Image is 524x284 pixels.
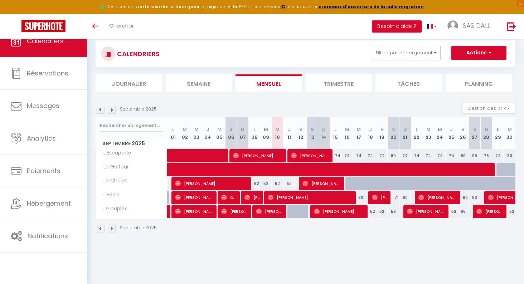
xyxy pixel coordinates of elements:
[469,117,480,149] th: 27
[388,117,399,149] th: 20
[457,191,469,204] div: 80
[451,46,506,60] button: Actions
[372,46,441,60] button: Filtrer par hébergement
[295,117,306,149] th: 12
[341,117,353,149] th: 16
[485,126,488,133] abbr: D
[504,205,515,218] div: 52
[457,149,469,162] div: 89
[418,191,457,204] span: [PERSON_NAME]
[376,149,388,162] div: 74
[353,149,364,162] div: 74
[280,4,287,10] strong: ICI
[492,117,504,149] th: 29
[334,126,336,133] abbr: L
[446,149,457,162] div: 74
[341,149,353,162] div: 74
[260,117,272,149] th: 09
[260,177,272,190] div: 52
[364,205,376,218] div: 52
[322,126,326,133] abbr: D
[97,205,129,213] span: Le Duplex
[356,126,361,133] abbr: M
[376,205,388,218] div: 52
[306,74,372,92] li: Trimestre
[27,199,71,208] span: Hébergement
[225,117,237,149] th: 06
[434,149,446,162] div: 74
[392,126,395,133] abbr: S
[202,117,214,149] th: 04
[253,126,256,133] abbr: L
[248,117,260,149] th: 08
[422,149,434,162] div: 74
[462,103,515,113] button: Gestion des prix
[507,22,516,31] img: logout
[221,205,248,218] span: [PERSON_NAME]
[388,149,399,162] div: 80
[311,126,314,133] abbr: S
[229,126,233,133] abbr: S
[179,117,190,149] th: 02
[120,225,157,231] p: Septembre 2025
[330,117,341,149] th: 15
[476,205,503,218] span: [PERSON_NAME]
[288,126,291,133] abbr: J
[21,20,65,32] img: Super Booking
[314,205,364,218] span: [PERSON_NAME]
[480,149,492,162] div: 76
[345,126,349,133] abbr: M
[504,149,515,162] div: 80
[194,126,199,133] abbr: M
[380,126,384,133] abbr: V
[372,191,387,204] span: [PERSON_NAME]
[463,21,491,30] span: SAS DALL
[97,149,133,157] span: L'Escapade
[416,126,418,133] abbr: L
[190,117,202,149] th: 03
[446,117,457,149] th: 25
[244,191,260,204] span: [PERSON_NAME]
[256,205,283,218] span: [PERSON_NAME]
[96,74,162,92] li: Journalier
[403,126,407,133] abbr: D
[318,117,330,149] th: 14
[299,126,302,133] abbr: V
[275,126,280,133] abbr: M
[268,191,352,204] span: [PERSON_NAME]
[272,177,283,190] div: 52
[450,126,453,133] abbr: J
[319,4,424,10] a: créneaux d'ouverture de la salle migration
[372,20,422,33] button: Besoin d'aide ?
[388,205,399,218] div: 56
[411,149,422,162] div: 74
[172,126,174,133] abbr: L
[364,117,376,149] th: 18
[109,22,134,29] span: Chercher
[237,117,248,149] th: 07
[283,117,295,149] th: 11
[376,117,388,149] th: 19
[221,191,237,204] span: Orlane Paraveman
[96,138,167,149] span: Septembre 2025
[469,149,480,162] div: 99
[248,177,260,190] div: 52
[457,205,469,218] div: 66
[207,126,209,133] abbr: J
[183,126,187,133] abbr: M
[457,117,469,149] th: 26
[28,231,68,240] span: Notifications
[422,117,434,149] th: 23
[27,101,59,110] span: Messages
[302,177,341,190] span: [PERSON_NAME]
[461,126,465,133] abbr: V
[283,177,295,190] div: 52
[469,191,480,204] div: 83
[104,14,139,39] a: Chercher
[97,191,124,199] span: L'Eden
[369,126,372,133] abbr: J
[120,106,157,113] p: Septembre 2025
[175,191,213,204] span: [PERSON_NAME]
[434,117,446,149] th: 24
